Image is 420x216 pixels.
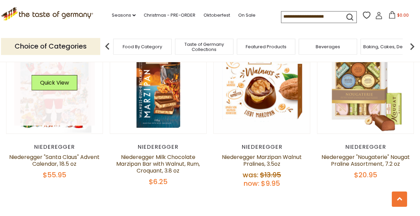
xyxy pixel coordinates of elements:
[6,37,103,133] img: Niederegger
[405,40,419,53] img: next arrow
[123,44,162,49] a: Food By Category
[144,12,195,19] a: Christmas - PRE-ORDER
[116,153,200,175] a: Niederegger Milk Chocolate Marzipan Bar with Walnut, Rum, Croquant, 3.8 oz
[243,170,258,180] label: Was:
[9,153,100,168] a: Niederegger "Santa Claus" Advent Calendar, 18.5 oz
[1,38,100,55] p: Choice of Categories
[354,170,377,180] span: $20.95
[317,37,414,133] img: Niederegger
[110,144,207,150] div: Niederegger
[101,40,114,53] img: previous arrow
[260,170,281,180] span: $13.95
[321,153,410,168] a: Niederegger "Nougaterie" Nougat Praline Assortment, 7.2 oz
[317,144,414,150] div: Niederegger
[246,44,286,49] a: Featured Products
[43,170,66,180] span: $55.95
[213,144,310,150] div: Niederegger
[363,44,416,49] a: Baking, Cakes, Desserts
[112,12,136,19] a: Seasons
[397,12,409,18] span: $0.00
[222,153,302,168] a: Niederegger Marzipan Walnut Pralines, 3.5oz
[177,42,231,52] a: Taste of Germany Collections
[110,37,206,133] img: Niederegger
[384,11,413,21] button: $0.00
[316,44,340,49] a: Beverages
[261,179,280,188] span: $9.95
[238,12,256,19] a: On Sale
[149,177,168,186] span: $6.25
[244,179,259,188] label: Now:
[214,37,310,133] img: Niederegger
[32,75,77,90] button: Quick View
[6,144,103,150] div: Niederegger
[204,12,230,19] a: Oktoberfest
